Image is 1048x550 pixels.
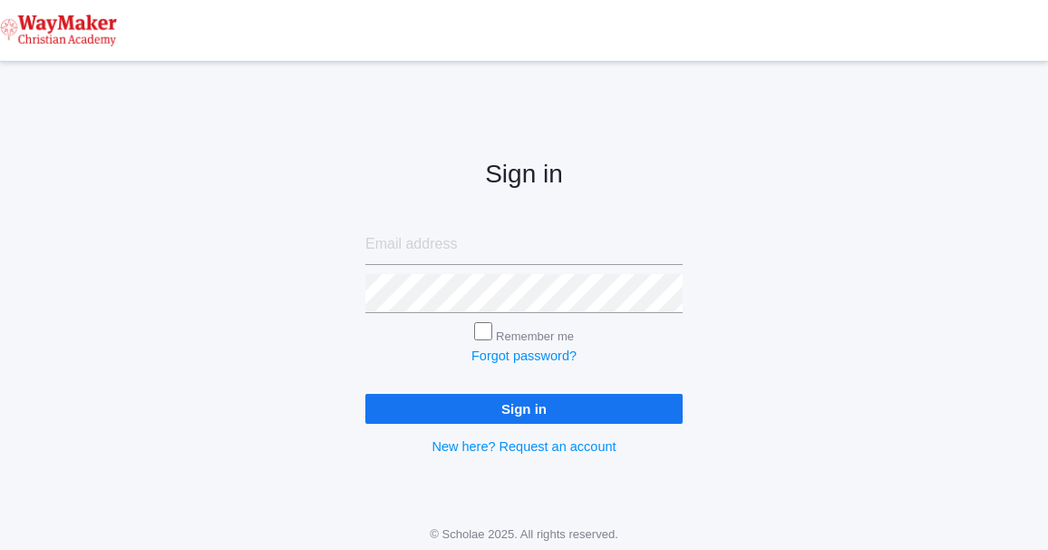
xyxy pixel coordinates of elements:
a: Forgot password? [471,349,577,363]
a: New here? Request an account [432,439,616,454]
h2: Sign in [365,161,683,189]
input: Email address [365,225,683,265]
input: Sign in [365,394,683,424]
label: Remember me [496,329,574,343]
